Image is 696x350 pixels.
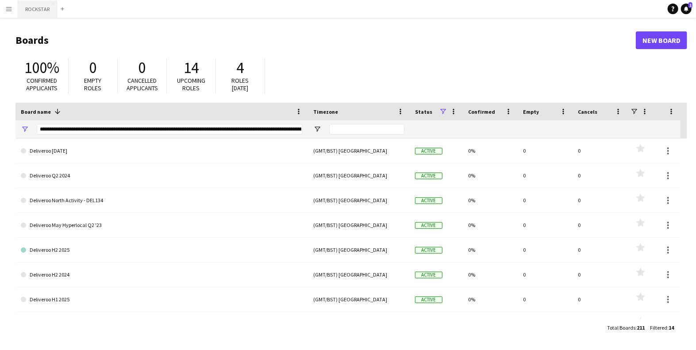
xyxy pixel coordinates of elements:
div: 0% [463,188,518,212]
div: (GMT/BST) [GEOGRAPHIC_DATA] [308,262,410,287]
h1: Boards [15,34,636,47]
a: Deliveroo [DATE] [21,138,303,163]
div: 0 [518,312,573,336]
div: 0 [573,262,627,287]
a: Deliveroo Q2 2024 [21,163,303,188]
div: (GMT/BST) [GEOGRAPHIC_DATA] [308,213,410,237]
div: 0 [573,238,627,262]
a: Deliveroo H1 2025 [21,287,303,312]
div: 0 [518,287,573,312]
a: Deliveroo May Hyperlocal Q2 '23 [21,213,303,238]
input: Timezone Filter Input [329,124,404,135]
span: Active [415,247,442,254]
a: New Board [636,31,687,49]
span: 14 [669,324,674,331]
div: : [650,319,674,336]
div: (GMT/BST) [GEOGRAPHIC_DATA] [308,287,410,312]
button: Open Filter Menu [313,125,321,133]
span: 1 [688,2,692,8]
div: 0 [573,287,627,312]
a: Deliveroo H2 2024 [21,262,303,287]
div: 0% [463,138,518,163]
a: Deliveroo H2 2025 [21,238,303,262]
span: 100% [24,58,59,77]
div: 0 [573,188,627,212]
span: Empty roles [85,77,102,92]
span: Active [415,222,442,229]
div: 0 [518,213,573,237]
span: Confirmed [468,108,495,115]
div: 0 [518,262,573,287]
span: Filtered [650,324,667,331]
div: 0 [518,238,573,262]
a: Deliveroo H1 2024 [21,312,303,337]
span: 0 [138,58,146,77]
span: Active [415,296,442,303]
span: Roles [DATE] [232,77,249,92]
div: 0 [573,138,627,163]
span: Cancelled applicants [127,77,158,92]
div: 0% [463,262,518,287]
span: Active [415,148,442,154]
button: ROCKSTAR [18,0,57,18]
button: Open Filter Menu [21,125,29,133]
span: 4 [237,58,244,77]
a: 1 [681,4,692,14]
div: 0 [518,138,573,163]
span: Confirmed applicants [27,77,58,92]
div: 0 [573,163,627,188]
div: (GMT/BST) [GEOGRAPHIC_DATA] [308,188,410,212]
div: (GMT/BST) [GEOGRAPHIC_DATA] [308,238,410,262]
span: Active [415,197,442,204]
span: Timezone [313,108,338,115]
div: (GMT/BST) [GEOGRAPHIC_DATA] [308,138,410,163]
div: 0 [573,312,627,336]
span: Upcoming roles [177,77,205,92]
div: (GMT/BST) [GEOGRAPHIC_DATA] [308,163,410,188]
span: Board name [21,108,51,115]
div: 0 [518,188,573,212]
span: 0 [89,58,97,77]
div: (GMT/BST) [GEOGRAPHIC_DATA] [308,312,410,336]
span: Empty [523,108,539,115]
div: : [607,319,645,336]
div: 0% [463,312,518,336]
span: 14 [184,58,199,77]
span: Cancels [578,108,597,115]
div: 0% [463,213,518,237]
div: 0% [463,238,518,262]
div: 0% [463,287,518,312]
span: Active [415,272,442,278]
a: Deliveroo North Activity - DEL134 [21,188,303,213]
div: 0% [463,163,518,188]
span: 211 [637,324,645,331]
span: Status [415,108,432,115]
span: Total Boards [607,324,635,331]
span: Active [415,173,442,179]
div: 0 [518,163,573,188]
div: 0 [573,213,627,237]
